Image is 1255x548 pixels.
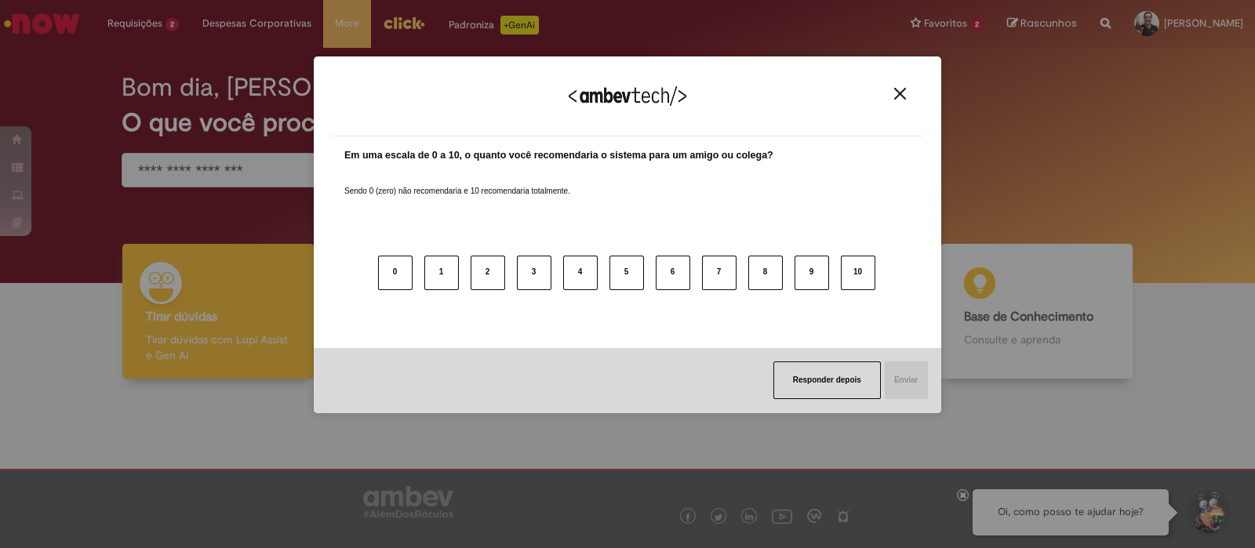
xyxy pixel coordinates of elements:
label: Sendo 0 (zero) não recomendaria e 10 recomendaria totalmente. [344,167,570,197]
button: 4 [563,256,598,290]
img: Close [894,88,906,100]
button: 1 [424,256,459,290]
button: Close [889,87,911,100]
button: 6 [656,256,690,290]
img: Logo Ambevtech [569,86,686,106]
button: 10 [841,256,875,290]
button: Responder depois [773,361,881,399]
button: 0 [378,256,413,290]
button: 5 [609,256,644,290]
button: 7 [702,256,737,290]
button: 8 [748,256,783,290]
button: 3 [517,256,551,290]
label: Em uma escala de 0 a 10, o quanto você recomendaria o sistema para um amigo ou colega? [344,148,773,163]
button: 9 [795,256,829,290]
button: 2 [471,256,505,290]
